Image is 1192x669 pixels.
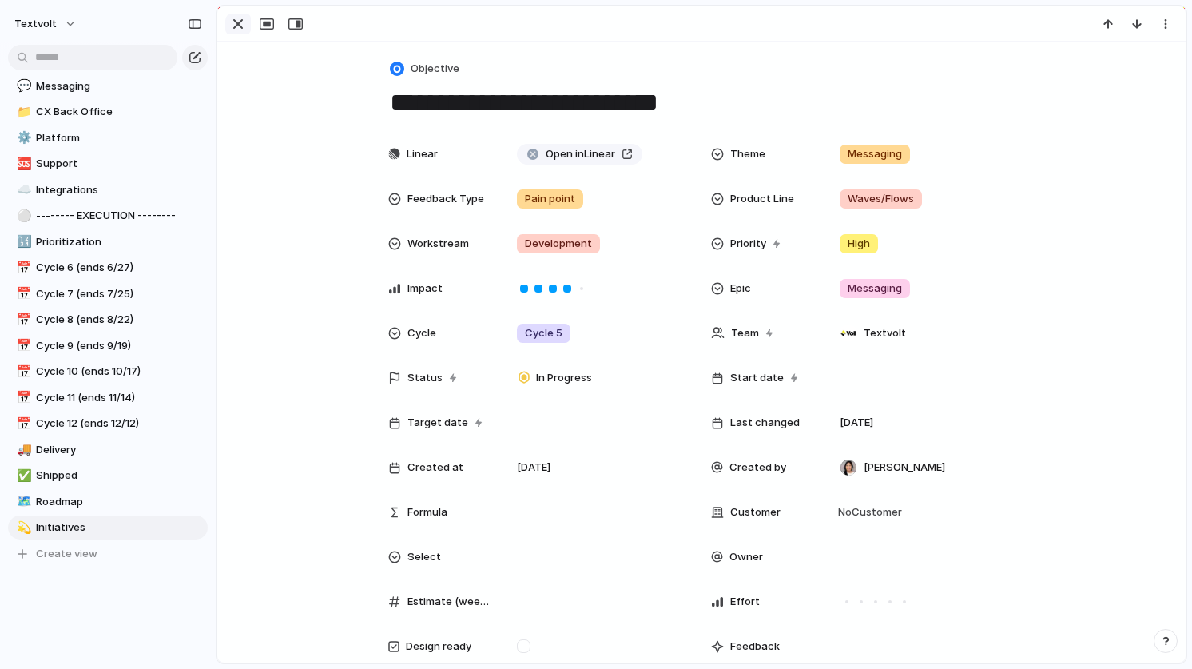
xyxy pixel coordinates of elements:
span: Cycle 6 (ends 6/27) [36,260,202,276]
button: 📁 [14,104,30,120]
div: 📅 [17,363,28,381]
span: [DATE] [517,460,550,476]
span: Open in Linear [546,146,615,162]
div: 🗺️ [17,492,28,511]
span: Impact [407,281,443,297]
a: 💬Messaging [8,74,208,98]
a: 📅Cycle 8 (ends 8/22) [8,308,208,332]
span: Team [731,325,759,341]
span: Platform [36,130,202,146]
span: CX Back Office [36,104,202,120]
a: 🆘Support [8,152,208,176]
div: 📅Cycle 12 (ends 12/12) [8,412,208,436]
span: Create view [36,546,97,562]
button: textvolt [7,11,85,37]
button: Objective [387,58,464,81]
div: 📅Cycle 11 (ends 11/14) [8,386,208,410]
span: No Customer [833,504,902,520]
button: 📅 [14,312,30,328]
button: Create view [8,542,208,566]
span: High [848,236,870,252]
button: ✅ [14,468,30,484]
div: 💫 [17,519,28,537]
button: 📅 [14,286,30,302]
div: 📅 [17,336,28,355]
div: 🚚 [17,440,28,459]
button: 🔢 [14,234,30,250]
div: 💬 [17,77,28,95]
span: Theme [730,146,765,162]
span: Last changed [730,415,800,431]
span: Support [36,156,202,172]
div: 🗺️Roadmap [8,490,208,514]
button: 📅 [14,390,30,406]
span: Cycle 12 (ends 12/12) [36,416,202,432]
div: 🆘 [17,155,28,173]
a: 🚚Delivery [8,438,208,462]
span: Product Line [730,191,794,207]
button: 🗺️ [14,494,30,510]
span: Cycle 5 [525,325,562,341]
span: Priority [730,236,766,252]
div: ✅ [17,467,28,485]
span: Select [407,549,441,565]
span: textvolt [14,16,57,32]
span: Target date [407,415,468,431]
div: ⚙️Platform [8,126,208,150]
span: Shipped [36,468,202,484]
span: Objective [411,61,459,77]
div: 🔢 [17,233,28,251]
span: Created at [407,460,463,476]
div: 📅Cycle 6 (ends 6/27) [8,256,208,280]
span: Cycle 7 (ends 7/25) [36,286,202,302]
a: 📁CX Back Office [8,100,208,124]
span: Textvolt [864,325,906,341]
a: 📅Cycle 10 (ends 10/17) [8,360,208,384]
span: Pain point [525,191,575,207]
div: ☁️ [17,181,28,199]
button: ⚪ [14,208,30,224]
span: Initiatives [36,520,202,536]
div: 📅 [17,415,28,433]
span: Estimate (weeks) [407,594,491,610]
span: Feedback [730,639,780,655]
span: [PERSON_NAME] [864,460,945,476]
button: 📅 [14,338,30,354]
span: Created by [729,460,786,476]
span: Integrations [36,182,202,198]
span: Roadmap [36,494,202,510]
span: Formula [407,504,447,520]
button: 📅 [14,416,30,432]
span: -------- EXECUTION -------- [36,208,202,224]
button: 💬 [14,78,30,94]
a: 💫Initiatives [8,516,208,540]
span: Messaging [36,78,202,94]
span: Customer [730,504,781,520]
a: 📅Cycle 9 (ends 9/19) [8,334,208,358]
span: Design ready [406,639,471,655]
span: Effort [730,594,760,610]
button: 🚚 [14,442,30,458]
button: 📅 [14,364,30,380]
div: 📅 [17,388,28,407]
span: Prioritization [36,234,202,250]
span: Cycle [407,325,436,341]
span: Cycle 11 (ends 11/14) [36,390,202,406]
span: Development [525,236,592,252]
div: ☁️Integrations [8,178,208,202]
span: Waves/Flows [848,191,914,207]
div: 📁 [17,103,28,121]
a: 🔢Prioritization [8,230,208,254]
span: Epic [730,281,751,297]
span: Status [407,370,443,386]
a: ⚪-------- EXECUTION -------- [8,204,208,228]
span: Messaging [848,146,902,162]
span: Cycle 9 (ends 9/19) [36,338,202,354]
